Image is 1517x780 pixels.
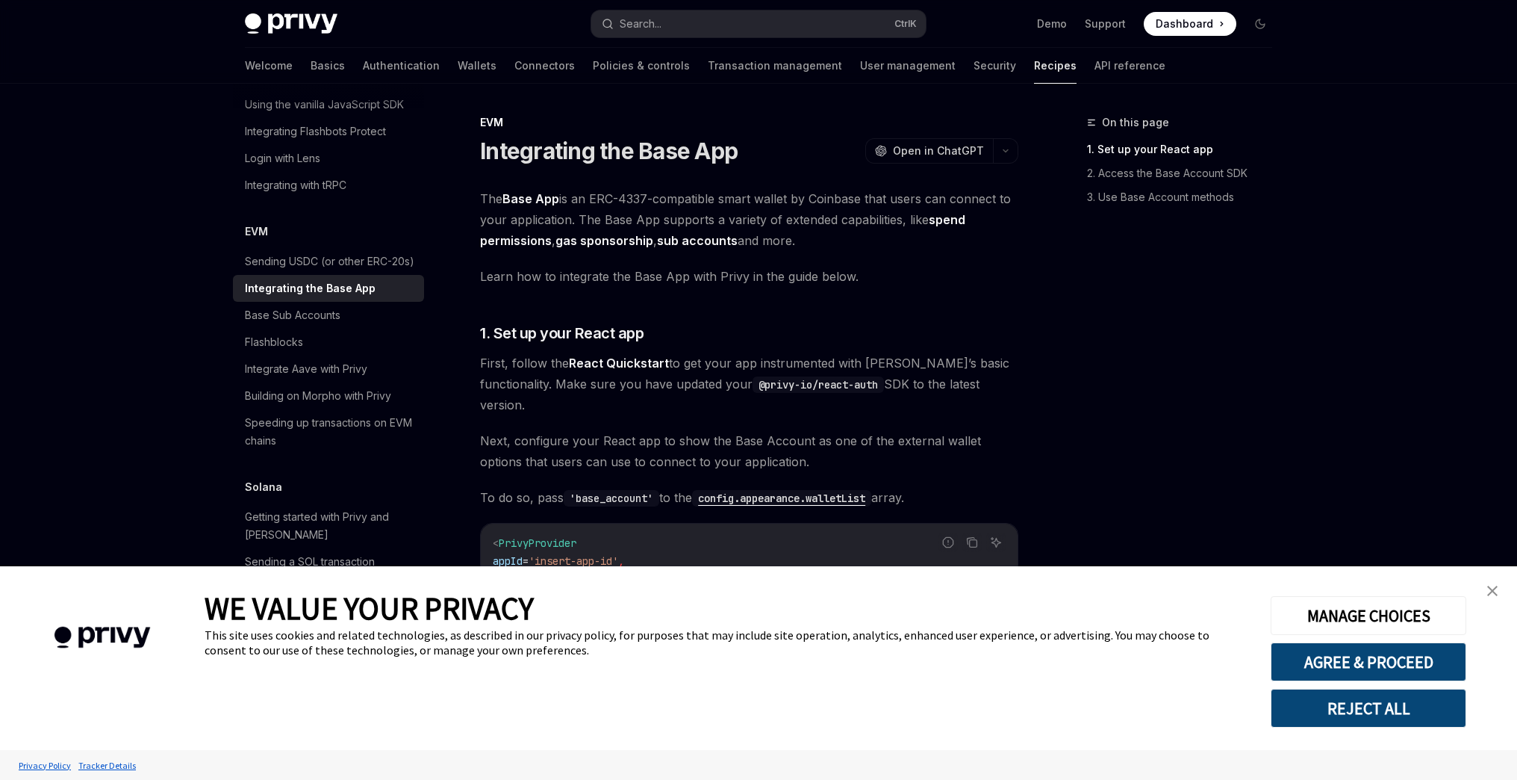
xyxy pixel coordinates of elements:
[245,508,415,544] div: Getting started with Privy and [PERSON_NAME]
[894,18,917,30] span: Ctrl K
[893,143,984,158] span: Open in ChatGPT
[502,191,559,206] strong: Base App
[480,323,644,344] span: 1. Set up your React app
[205,628,1248,657] div: This site uses cookies and related technologies, as described in our privacy policy, for purposes...
[865,138,993,164] button: Open in ChatGPT
[1087,137,1284,161] a: 1. Set up your React app
[245,478,282,496] h5: Solana
[205,589,534,628] span: WE VALUE YOUR PRIVACY
[245,123,386,140] div: Integrating Flashbots Protect
[692,490,871,507] code: config.appearance.walletList
[480,137,738,164] h1: Integrating the Base App
[692,490,871,505] a: config.appearance.walletList
[1271,689,1466,728] button: REJECT ALL
[529,554,618,568] span: 'insert-app-id'
[233,504,424,548] a: Getting started with Privy and [PERSON_NAME]
[480,266,1018,287] span: Learn how to integrate the Base App with Privy in the guide below.
[22,605,182,670] img: company logo
[493,554,523,568] span: appId
[363,48,440,84] a: Authentication
[753,377,884,393] code: @privy-io/react-auth
[1085,16,1126,31] a: Support
[233,248,424,275] a: Sending USDC (or other ERC-20s)
[245,13,337,34] img: dark logo
[523,554,529,568] span: =
[938,533,958,552] button: Report incorrect code
[233,383,424,409] a: Building on Morpho with Privy
[493,536,499,550] span: <
[620,15,661,33] div: Search...
[245,333,303,351] div: Flashblocks
[233,356,424,383] a: Integrate Aave with Privy
[618,554,624,568] span: ,
[962,533,982,552] button: Copy the contents from the code block
[860,48,956,84] a: User management
[233,145,424,172] a: Login with Lens
[245,387,391,405] div: Building on Morpho with Privy
[233,329,424,356] a: Flashblocks
[245,223,268,241] h5: EVM
[233,275,424,302] a: Integrating the Base App
[480,188,1018,251] span: The is an ERC-4337-compatible smart wallet by Coinbase that users can connect to your application...
[514,48,575,84] a: Connectors
[1037,16,1067,31] a: Demo
[1271,596,1466,635] button: MANAGE CHOICES
[1087,161,1284,185] a: 2. Access the Base Account SDK
[75,752,140,779] a: Tracker Details
[233,548,424,575] a: Sending a SOL transaction
[245,176,346,194] div: Integrating with tRPC
[15,752,75,779] a: Privacy Policy
[245,48,293,84] a: Welcome
[245,279,376,297] div: Integrating the Base App
[499,536,576,550] span: PrivyProvider
[657,233,738,249] a: sub accounts
[1248,12,1272,36] button: Toggle dark mode
[1144,12,1236,36] a: Dashboard
[311,48,345,84] a: Basics
[1156,16,1213,31] span: Dashboard
[591,10,926,37] button: Search...CtrlK
[480,353,1018,415] span: First, follow the to get your app instrumented with [PERSON_NAME]’s basic functionality. Make sur...
[233,172,424,199] a: Integrating with tRPC
[245,553,375,571] div: Sending a SOL transaction
[1087,185,1284,209] a: 3. Use Base Account methods
[233,409,424,454] a: Speeding up transactions on EVM chains
[480,430,1018,472] span: Next, configure your React app to show the Base Account as one of the external wallet options tha...
[1487,586,1498,596] img: close banner
[245,306,340,324] div: Base Sub Accounts
[245,360,367,378] div: Integrate Aave with Privy
[1271,643,1466,681] button: AGREE & PROCEED
[1102,114,1169,131] span: On this page
[974,48,1016,84] a: Security
[245,414,415,450] div: Speeding up transactions on EVM chains
[480,487,1018,508] span: To do so, pass to the array.
[245,253,414,270] div: Sending USDC (or other ERC-20s)
[555,233,653,249] a: gas sponsorship
[245,149,320,167] div: Login with Lens
[1034,48,1077,84] a: Recipes
[593,48,690,84] a: Policies & controls
[458,48,496,84] a: Wallets
[569,356,669,371] a: React Quickstart
[1094,48,1165,84] a: API reference
[986,533,1006,552] button: Ask AI
[233,302,424,329] a: Base Sub Accounts
[480,115,1018,130] div: EVM
[708,48,842,84] a: Transaction management
[564,490,659,507] code: 'base_account'
[233,118,424,145] a: Integrating Flashbots Protect
[1477,576,1507,606] a: close banner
